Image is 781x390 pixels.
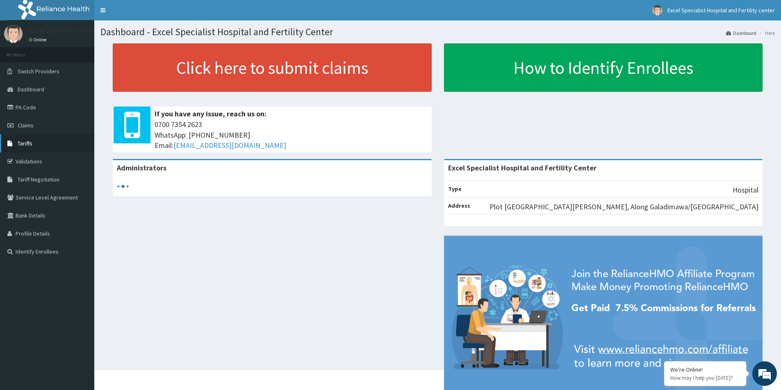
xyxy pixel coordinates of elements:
b: If you have any issue, reach us on: [155,109,266,118]
a: [EMAIL_ADDRESS][DOMAIN_NAME] [173,141,286,150]
strong: Excel Specialist Hospital and Fertility Center [448,163,597,172]
svg: audio-loading [117,180,129,193]
img: User Image [652,5,663,16]
b: Address [448,202,470,209]
p: Plot [GEOGRAPHIC_DATA][PERSON_NAME], Along Galadimawa/[GEOGRAPHIC_DATA] [490,202,758,212]
span: Dashboard [18,86,44,93]
a: How to Identify Enrollees [444,43,763,92]
span: Claims [18,122,34,129]
img: User Image [4,25,23,43]
p: Excel Specialist Hospital and Fertility center [29,27,172,34]
h1: Dashboard - Excel Specialist Hospital and Fertility Center [100,27,775,37]
span: Tariffs [18,140,32,147]
b: Administrators [117,163,166,172]
li: Here [757,29,775,36]
div: We're Online! [670,366,740,373]
b: Type [448,185,462,193]
p: Hospital [733,185,758,195]
a: Online [29,37,48,43]
a: Dashboard [726,29,756,36]
span: 0700 7354 2623 WhatsApp: [PHONE_NUMBER] Email: [155,119,428,151]
p: How may I help you today? [670,374,740,381]
span: Tariff Negotiation [18,176,59,183]
a: Click here to submit claims [113,43,432,92]
span: Excel Specialist Hospital and Fertility center [667,7,775,14]
span: Switch Providers [18,68,59,75]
